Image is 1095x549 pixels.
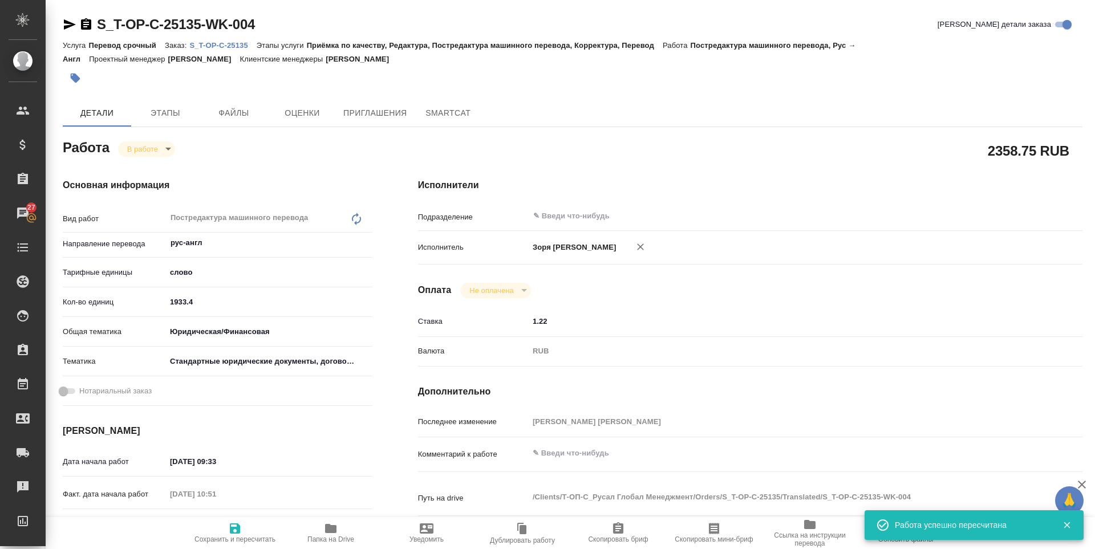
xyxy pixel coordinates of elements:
button: Скопировать мини-бриф [666,517,762,549]
span: Этапы [138,106,193,120]
span: Детали [70,106,124,120]
span: Дублировать работу [490,536,555,544]
button: Сохранить и пересчитать [187,517,283,549]
span: SmartCat [421,106,476,120]
button: Скопировать ссылку для ЯМессенджера [63,18,76,31]
input: Пустое поле [166,486,266,502]
div: Работа успешно пересчитана [895,519,1045,531]
div: RUB [529,341,1027,361]
h2: 2358.75 RUB [988,141,1069,160]
p: Комментарий к работе [418,449,529,460]
p: Работа [663,41,691,50]
input: ✎ Введи что-нибудь [166,294,372,310]
span: Папка на Drive [307,535,354,543]
div: Стандартные юридические документы, договоры, уставы [166,352,372,371]
p: [PERSON_NAME] [326,55,398,63]
input: ✎ Введи что-нибудь [166,515,266,532]
button: Удалить исполнителя [628,234,653,259]
p: Тематика [63,356,166,367]
button: 🙏 [1055,486,1084,515]
button: Папка на Drive [283,517,379,549]
h4: [PERSON_NAME] [63,424,372,438]
p: Зоря [PERSON_NAME] [529,242,617,253]
button: Ссылка на инструкции перевода [762,517,858,549]
p: Общая тематика [63,326,166,337]
h4: Исполнители [418,178,1082,192]
div: В работе [460,283,530,298]
p: Подразделение [418,212,529,223]
p: Клиентские менеджеры [240,55,326,63]
p: Валюта [418,345,529,357]
span: Уведомить [409,535,444,543]
button: Не оплачена [466,286,517,295]
span: Нотариальный заказ [79,385,152,397]
div: В работе [118,141,175,157]
p: Последнее изменение [418,416,529,428]
input: Пустое поле [529,413,1027,430]
a: 27 [3,199,43,227]
h4: Оплата [418,283,452,297]
p: Услуга [63,41,88,50]
button: Закрыть [1055,520,1078,530]
a: S_T-OP-C-25135-WK-004 [97,17,255,32]
button: Добавить тэг [63,66,88,91]
h4: Основная информация [63,178,372,192]
p: Исполнитель [418,242,529,253]
p: Этапы услуги [257,41,307,50]
span: Файлы [206,106,261,120]
button: Дублировать работу [474,517,570,549]
button: В работе [124,144,161,154]
span: [PERSON_NAME] детали заказа [938,19,1051,30]
textarea: /Clients/Т-ОП-С_Русал Глобал Менеджмент/Orders/S_T-OP-C-25135/Translated/S_T-OP-C-25135-WK-004 [529,487,1027,507]
p: Перевод срочный [88,41,165,50]
p: Дата начала работ [63,456,166,467]
input: ✎ Введи что-нибудь [529,313,1027,330]
input: ✎ Введи что-нибудь [166,453,266,470]
button: Open [366,242,368,244]
span: Скопировать бриф [588,535,648,543]
a: S_T-OP-C-25135 [189,40,256,50]
h2: Работа [63,136,109,157]
button: Скопировать бриф [570,517,666,549]
p: Факт. дата начала работ [63,489,166,500]
input: ✎ Введи что-нибудь [532,209,985,223]
button: Уведомить [379,517,474,549]
div: слово [166,263,372,282]
p: Путь на drive [418,493,529,504]
button: Обновить файлы [858,517,954,549]
p: S_T-OP-C-25135 [189,41,256,50]
span: Приглашения [343,106,407,120]
button: Скопировать ссылку [79,18,93,31]
div: Юридическая/Финансовая [166,322,372,341]
p: Приёмка по качеству, Редактура, Постредактура машинного перевода, Корректура, Перевод [307,41,663,50]
p: Ставка [418,316,529,327]
p: Тарифные единицы [63,267,166,278]
p: [PERSON_NAME] [168,55,240,63]
p: Кол-во единиц [63,296,166,308]
span: Оценки [275,106,330,120]
span: 🙏 [1060,489,1079,513]
h4: Дополнительно [418,385,1082,398]
p: Направление перевода [63,238,166,250]
span: Ссылка на инструкции перевода [769,531,851,547]
button: Open [1021,215,1023,217]
span: 27 [21,202,42,213]
p: Проектный менеджер [89,55,168,63]
span: Сохранить и пересчитать [194,535,275,543]
span: Скопировать мини-бриф [675,535,753,543]
p: Заказ: [165,41,189,50]
p: Вид работ [63,213,166,225]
